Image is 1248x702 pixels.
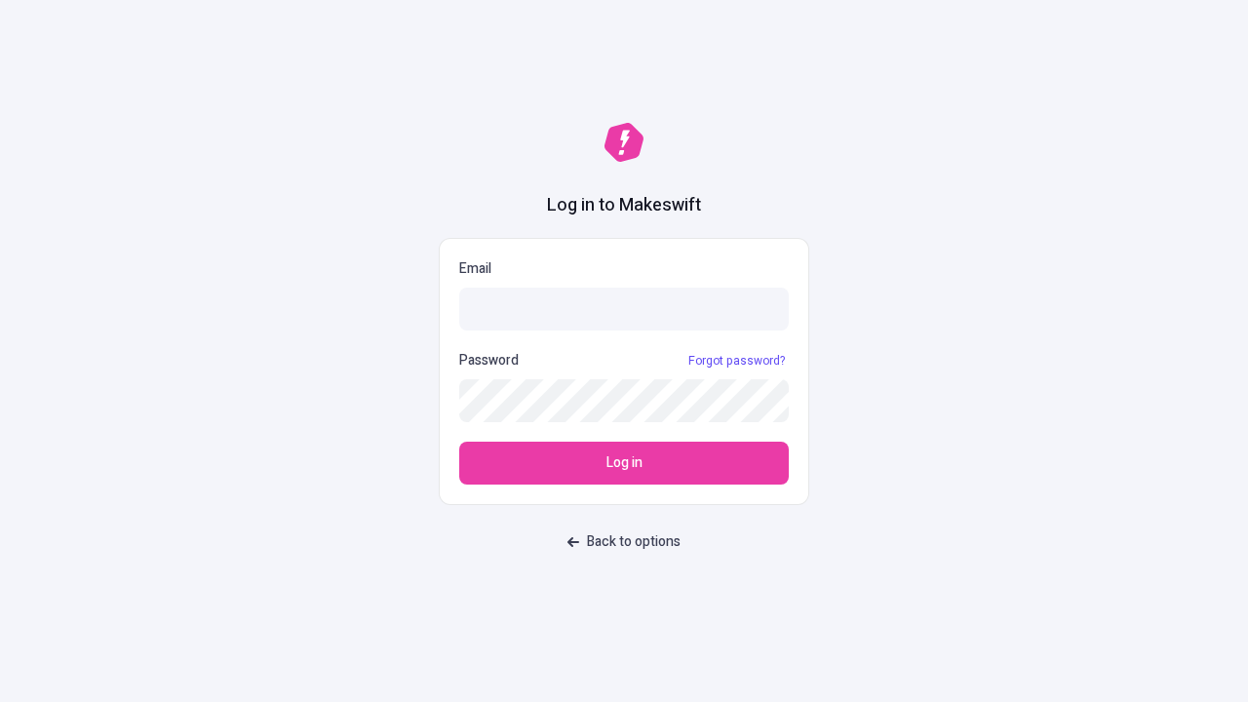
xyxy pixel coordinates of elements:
[556,525,692,560] button: Back to options
[459,350,519,371] p: Password
[587,531,681,553] span: Back to options
[547,193,701,218] h1: Log in to Makeswift
[459,258,789,280] p: Email
[684,353,789,369] a: Forgot password?
[459,288,789,331] input: Email
[606,452,643,474] span: Log in
[459,442,789,485] button: Log in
